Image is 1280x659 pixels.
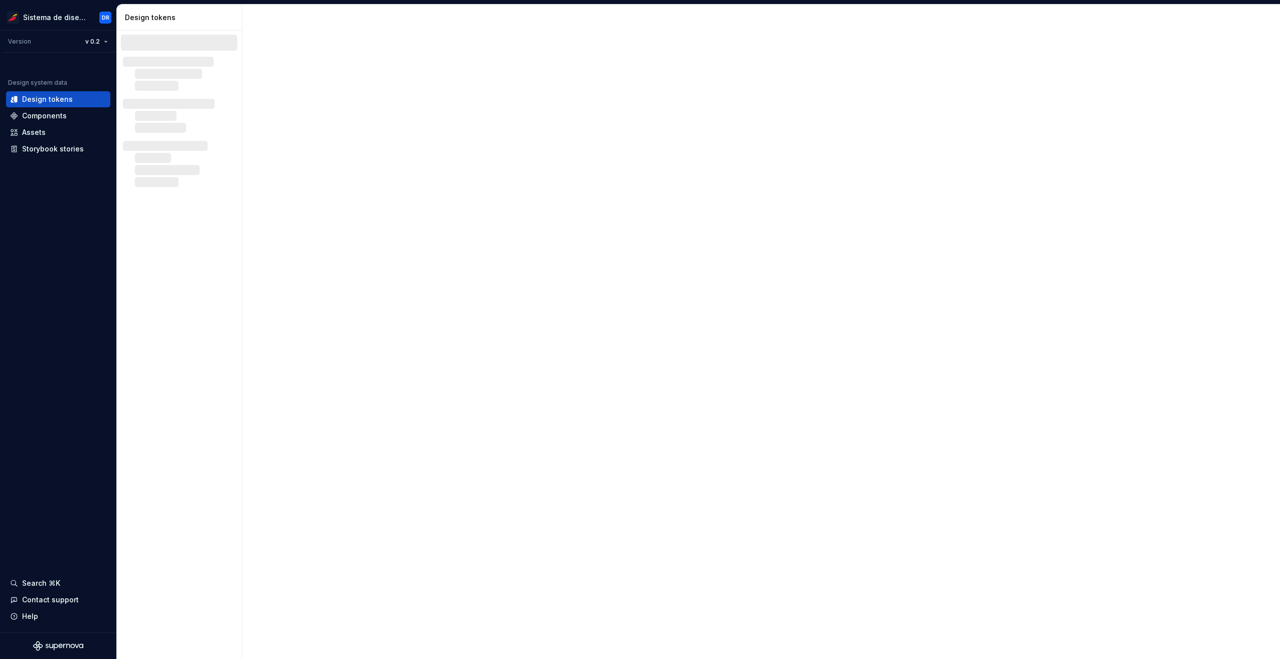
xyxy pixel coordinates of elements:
svg: Supernova Logo [33,641,83,651]
div: Design system data [8,79,67,87]
div: DR [102,14,109,22]
button: Search ⌘K [6,575,110,591]
a: Design tokens [6,91,110,107]
div: Assets [22,127,46,137]
a: Assets [6,124,110,140]
a: Storybook stories [6,141,110,157]
div: Components [22,111,67,121]
button: Help [6,608,110,624]
button: Sistema de diseño IberiaDR [2,7,114,28]
span: v 0.2 [85,38,100,46]
div: Storybook stories [22,144,84,154]
button: v 0.2 [81,35,112,49]
div: Search ⌘K [22,578,60,588]
div: Design tokens [22,94,73,104]
div: Sistema de diseño Iberia [23,13,87,23]
div: Help [22,611,38,621]
img: 55604660-494d-44a9-beb2-692398e9940a.png [7,12,19,24]
a: Components [6,108,110,124]
div: Version [8,38,31,46]
div: Contact support [22,595,79,605]
div: Design tokens [125,13,238,23]
button: Contact support [6,592,110,608]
